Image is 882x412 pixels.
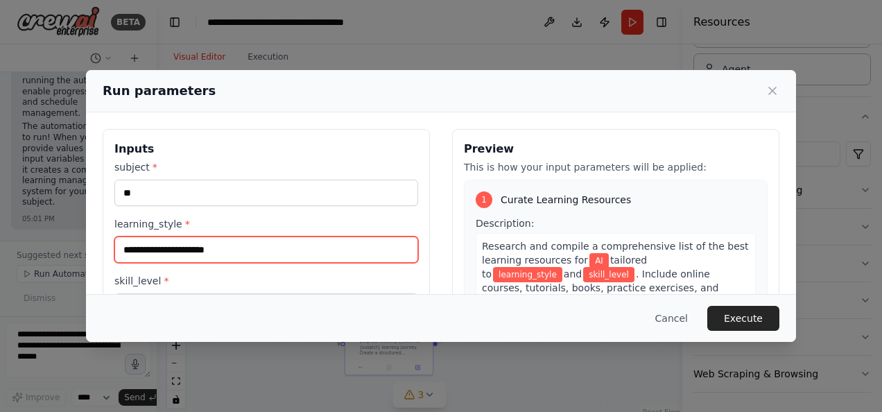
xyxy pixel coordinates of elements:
span: Research and compile a comprehensive list of the best learning resources for [482,241,749,266]
span: Variable: subject [589,253,609,268]
span: Variable: skill_level [583,267,634,282]
button: Execute [707,306,779,331]
p: This is how your input parameters will be applied: [464,160,768,174]
label: learning_style [114,217,418,231]
button: Cancel [644,306,699,331]
h3: Inputs [114,141,418,157]
span: and [564,268,582,280]
label: skill_level [114,274,418,288]
label: subject [114,160,418,174]
div: 1 [476,191,492,208]
span: Description: [476,218,534,229]
span: tailored to [482,255,647,280]
h2: Run parameters [103,81,216,101]
h3: Preview [464,141,768,157]
span: Variable: learning_style [493,267,562,282]
span: Curate Learning Resources [501,193,631,207]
